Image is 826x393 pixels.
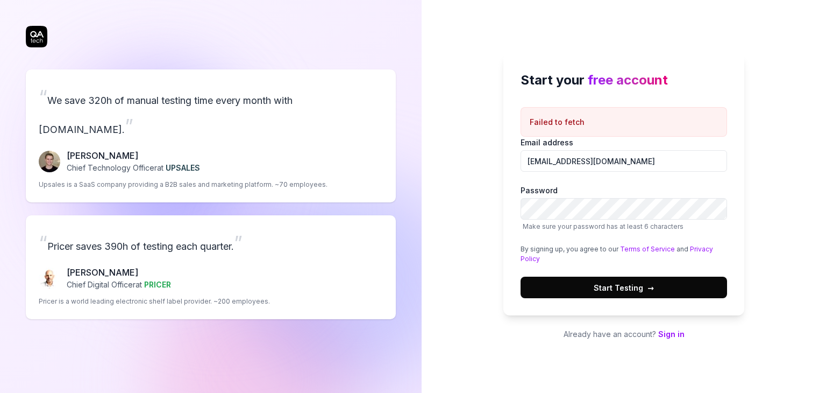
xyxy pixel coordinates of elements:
p: Upsales is a SaaS company providing a B2B sales and marketing platform. ~70 employees. [39,180,327,190]
span: Start Testing [594,282,654,293]
p: Failed to fetch [530,116,585,128]
p: [PERSON_NAME] [67,149,200,162]
label: Password [521,185,727,231]
p: We save 320h of manual testing time every month with [DOMAIN_NAME]. [39,82,383,141]
span: ” [234,231,243,255]
p: Chief Digital Officer at [67,279,171,290]
span: PRICER [144,280,171,289]
span: free account [588,72,668,88]
span: UPSALES [166,163,200,172]
p: Pricer is a world leading electronic shelf label provider. ~200 employees. [39,297,270,306]
a: “Pricer saves 390h of testing each quarter.”Chris Chalkitis[PERSON_NAME]Chief Digital Officerat P... [26,215,396,319]
p: Pricer saves 390h of testing each quarter. [39,228,383,257]
a: Terms of Service [620,245,675,253]
div: By signing up, you agree to our and [521,244,727,264]
label: Email address [521,137,727,172]
span: ” [125,114,133,138]
span: “ [39,85,47,109]
span: Make sure your password has at least 6 characters [523,222,683,230]
p: Chief Technology Officer at [67,162,200,173]
h2: Start your [521,71,727,90]
span: → [647,282,654,293]
a: Sign in [658,329,685,339]
input: Email address [521,150,727,172]
input: PasswordMake sure your password has at least 6 characters [521,198,727,220]
span: “ [39,231,47,255]
img: Chris Chalkitis [39,268,60,289]
img: Fredrik Seidl [39,151,60,172]
button: Start Testing→ [521,277,727,298]
a: “We save 320h of manual testing time every month with [DOMAIN_NAME].”Fredrik Seidl[PERSON_NAME]Ch... [26,69,396,202]
p: [PERSON_NAME] [67,266,171,279]
p: Already have an account? [503,328,744,340]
